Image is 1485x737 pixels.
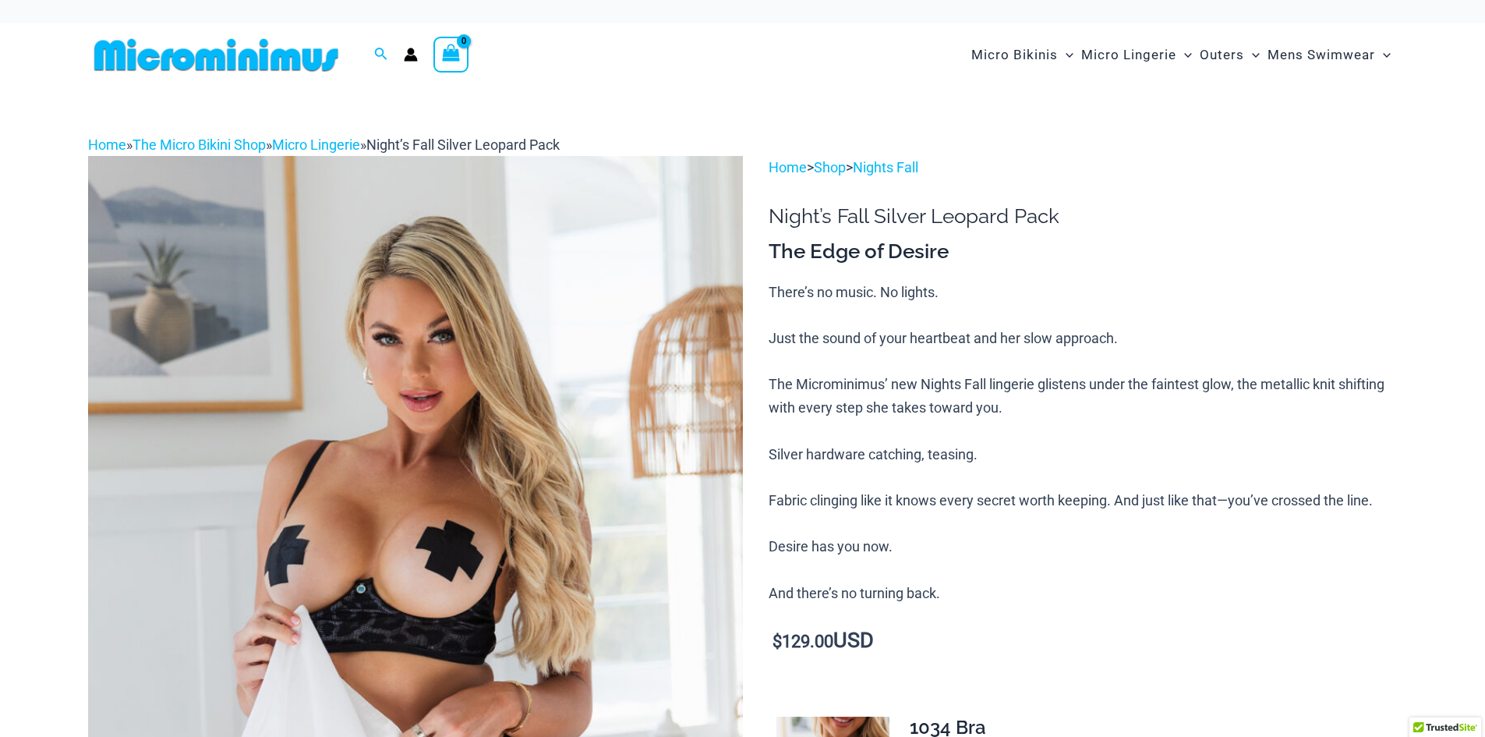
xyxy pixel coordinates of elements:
[433,37,469,73] a: View Shopping Cart, empty
[1081,35,1176,75] span: Micro Lingerie
[1264,31,1395,79] a: Mens SwimwearMenu ToggleMenu Toggle
[88,37,345,73] img: MM SHOP LOGO FLAT
[374,45,388,65] a: Search icon link
[1176,35,1192,75] span: Menu Toggle
[1268,35,1375,75] span: Mens Swimwear
[1077,31,1196,79] a: Micro LingerieMenu ToggleMenu Toggle
[88,136,126,153] a: Home
[971,35,1058,75] span: Micro Bikinis
[773,632,782,651] span: $
[1375,35,1391,75] span: Menu Toggle
[965,29,1398,81] nav: Site Navigation
[814,159,846,175] a: Shop
[769,281,1397,605] p: There’s no music. No lights. Just the sound of your heartbeat and her slow approach. The Micromin...
[1196,31,1264,79] a: OutersMenu ToggleMenu Toggle
[773,632,833,651] bdi: 129.00
[133,136,266,153] a: The Micro Bikini Shop
[769,629,1397,654] p: USD
[967,31,1077,79] a: Micro BikinisMenu ToggleMenu Toggle
[769,204,1397,229] h1: Night’s Fall Silver Leopard Pack
[853,159,918,175] a: Nights Fall
[1200,35,1244,75] span: Outers
[1058,35,1073,75] span: Menu Toggle
[272,136,360,153] a: Micro Lingerie
[769,156,1397,179] p: > >
[88,136,560,153] span: » » »
[769,159,807,175] a: Home
[404,48,418,62] a: Account icon link
[1244,35,1260,75] span: Menu Toggle
[769,239,1397,265] h3: The Edge of Desire
[366,136,560,153] span: Night’s Fall Silver Leopard Pack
